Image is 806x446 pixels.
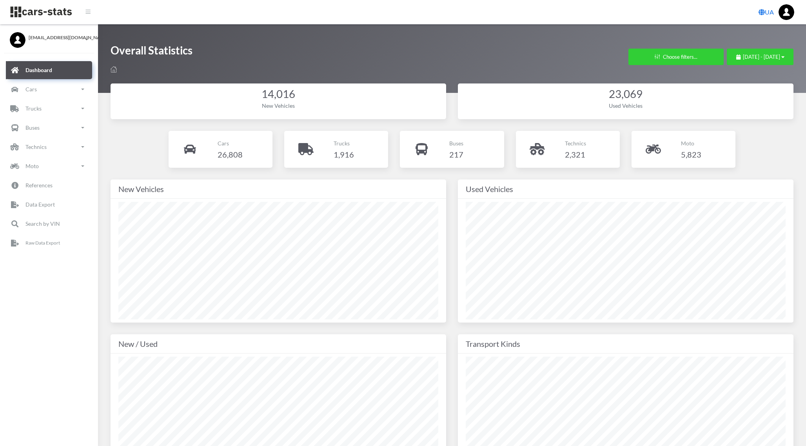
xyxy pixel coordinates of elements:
a: Technics [6,138,92,156]
p: Buses [25,123,40,132]
h4: 26,808 [218,148,243,161]
p: Search by VIN [25,219,60,228]
div: New Vehicles [118,102,438,110]
div: 14,016 [118,87,438,102]
p: Technics [565,138,586,148]
div: Used Vehicles [466,102,786,110]
a: UA [755,4,777,20]
a: Cars [6,80,92,98]
a: [EMAIL_ADDRESS][DOMAIN_NAME] [10,32,88,41]
a: Trucks [6,100,92,118]
p: Moto [681,138,701,148]
a: Data Export [6,196,92,214]
span: [DATE] - [DATE] [743,54,780,60]
a: Moto [6,157,92,175]
h4: 1,916 [334,148,354,161]
img: navbar brand [10,6,73,18]
p: Moto [25,161,39,171]
p: Cars [218,138,243,148]
h4: 2,321 [565,148,586,161]
p: Cars [25,84,37,94]
p: Trucks [334,138,354,148]
div: Used Vehicles [466,183,786,195]
p: Buses [449,138,463,148]
div: New / Used [118,337,438,350]
a: References [6,176,92,194]
img: ... [779,4,794,20]
div: Transport Kinds [466,337,786,350]
span: [EMAIL_ADDRESS][DOMAIN_NAME] [29,34,88,41]
a: Buses [6,119,92,137]
a: Dashboard [6,61,92,79]
div: New Vehicles [118,183,438,195]
button: [DATE] - [DATE] [727,49,793,65]
p: Trucks [25,103,42,113]
a: Search by VIN [6,215,92,233]
button: Choose filters... [628,49,724,65]
p: References [25,180,53,190]
div: 23,069 [466,87,786,102]
p: Technics [25,142,47,152]
p: Dashboard [25,65,52,75]
h4: 5,823 [681,148,701,161]
h4: 217 [449,148,463,161]
h1: Overall Statistics [111,43,192,62]
p: Raw Data Export [25,239,60,247]
a: Raw Data Export [6,234,92,252]
p: Data Export [25,199,55,209]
